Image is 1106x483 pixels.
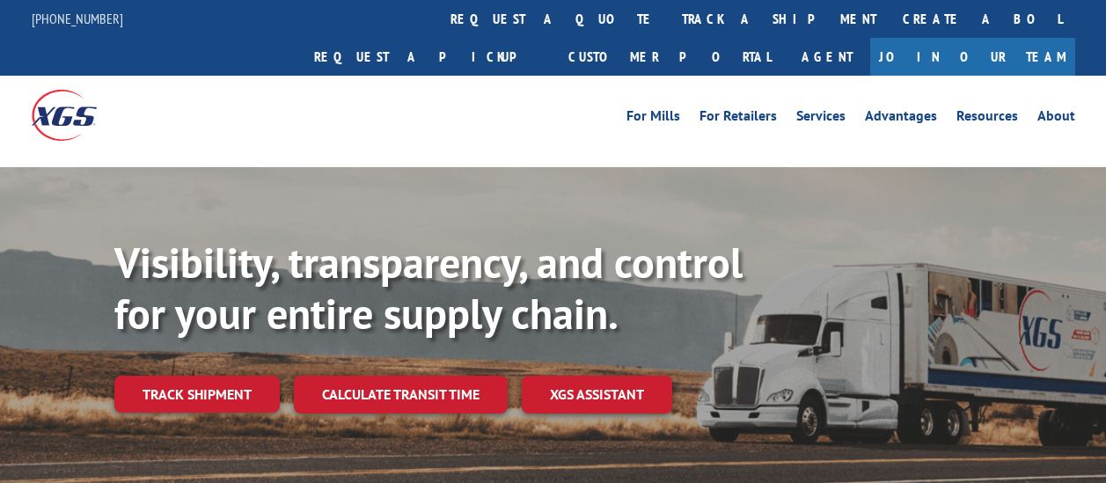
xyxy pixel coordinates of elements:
a: Customer Portal [555,38,784,76]
a: For Retailers [699,109,777,128]
a: XGS ASSISTANT [522,376,672,413]
a: Services [796,109,846,128]
a: Calculate transit time [294,376,508,413]
a: [PHONE_NUMBER] [32,10,123,27]
a: Track shipment [114,376,280,413]
b: Visibility, transparency, and control for your entire supply chain. [114,235,743,340]
a: For Mills [626,109,680,128]
a: Advantages [865,109,937,128]
a: Resources [956,109,1018,128]
a: Join Our Team [870,38,1075,76]
a: About [1037,109,1075,128]
a: Agent [784,38,870,76]
a: Request a pickup [301,38,555,76]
